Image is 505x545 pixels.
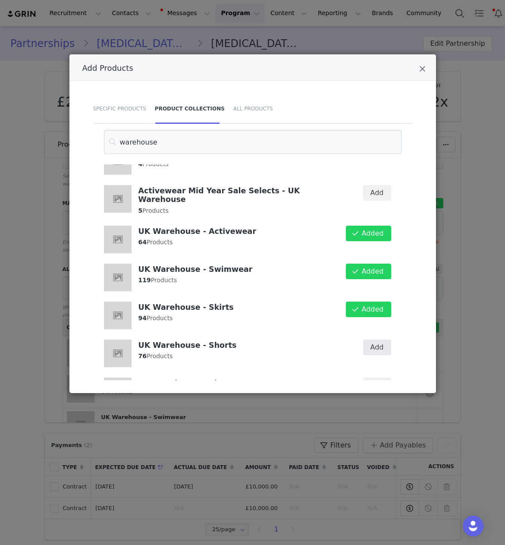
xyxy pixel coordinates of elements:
[363,185,391,201] button: Add
[138,340,342,350] h4: UK Warehouse - Shorts
[138,264,342,274] h4: UK Warehouse - Swimwear
[346,302,391,317] button: Added
[138,353,147,359] strong: 76
[138,185,342,204] h4: Activewear Mid Year Sale Selects - UK Warehouse
[104,264,132,291] img: placeholder-square.jpeg
[138,239,147,246] strong: 64
[104,226,132,253] img: placeholder-square.jpeg
[362,304,384,315] span: Added
[346,264,391,279] button: Added
[138,226,342,247] div: Products
[138,264,342,285] div: Products
[138,226,342,236] h4: UK Warehouse - Activewear
[104,302,132,329] img: placeholder-square.jpeg
[138,340,342,361] div: Products
[138,315,147,321] strong: 94
[138,302,342,323] div: Products
[362,228,384,239] span: Added
[104,378,132,405] img: placeholder-square.jpeg
[104,185,132,213] img: placeholder-square.jpeg
[363,378,391,393] button: Add
[7,7,244,16] body: Rich Text Area. Press ALT-0 for help.
[138,277,151,284] strong: 119
[362,266,384,277] span: Added
[463,516,483,536] div: Open Intercom Messenger
[138,207,143,214] strong: 5
[69,54,436,393] div: Add Products
[363,340,391,355] button: Add
[138,378,342,399] div: Products
[346,226,391,241] button: Added
[138,302,342,312] h4: UK Warehouse - Skirts
[138,378,342,388] h4: UK Warehouse - Shoes
[104,340,132,367] img: placeholder-square.jpeg
[138,185,342,215] div: Products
